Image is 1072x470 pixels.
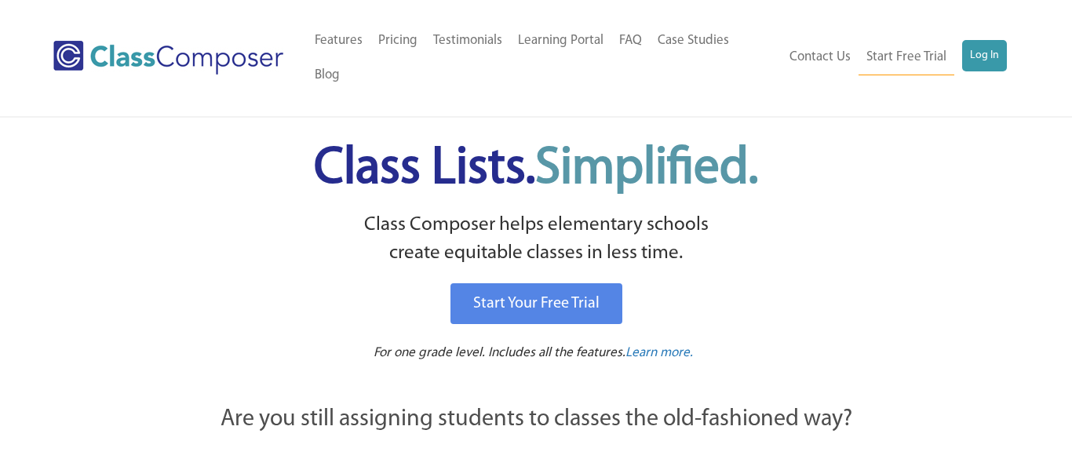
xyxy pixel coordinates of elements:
a: Learn more. [625,344,693,363]
p: Class Composer helps elementary schools create equitable classes in less time. [133,211,939,268]
a: Features [307,24,370,58]
img: Class Composer [53,41,283,75]
span: Start Your Free Trial [473,296,600,312]
a: Learning Portal [510,24,611,58]
a: Contact Us [782,40,859,75]
p: Are you still assigning students to classes the old-fashioned way? [136,403,936,437]
a: Pricing [370,24,425,58]
a: Start Free Trial [859,40,954,75]
a: Testimonials [425,24,510,58]
span: Class Lists. [314,144,758,195]
a: Start Your Free Trial [450,283,622,324]
a: Log In [962,40,1007,71]
a: Blog [307,58,348,93]
span: Simplified. [535,144,758,195]
a: FAQ [611,24,650,58]
span: Learn more. [625,346,693,359]
span: For one grade level. Includes all the features. [374,346,625,359]
a: Case Studies [650,24,737,58]
nav: Header Menu [777,40,1006,75]
nav: Header Menu [307,24,778,93]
